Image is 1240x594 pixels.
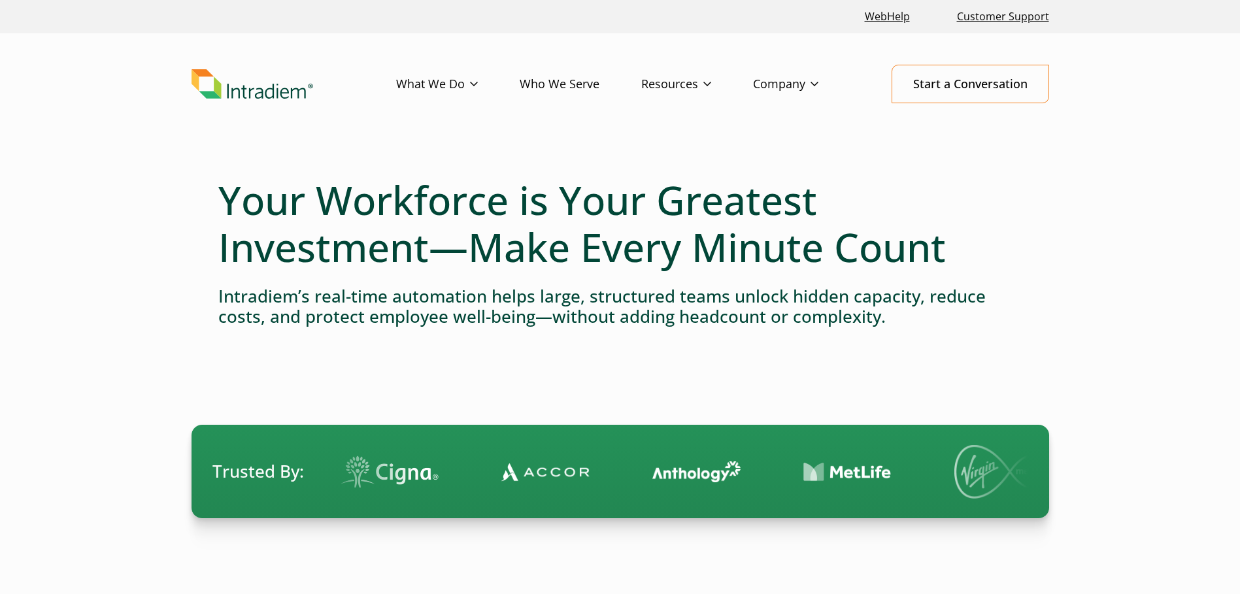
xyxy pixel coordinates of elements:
[641,65,753,103] a: Resources
[499,462,588,482] img: Contact Center Automation Accor Logo
[218,176,1022,271] h1: Your Workforce is Your Greatest Investment—Make Every Minute Count
[860,3,915,31] a: Link opens in a new window
[192,69,396,99] a: Link to homepage of Intradiem
[892,65,1049,103] a: Start a Conversation
[952,445,1044,499] img: Virgin Media logo.
[801,462,890,482] img: Contact Center Automation MetLife Logo
[520,65,641,103] a: Who We Serve
[753,65,860,103] a: Company
[192,69,313,99] img: Intradiem
[218,286,1022,327] h4: Intradiem’s real-time automation helps large, structured teams unlock hidden capacity, reduce cos...
[952,3,1054,31] a: Customer Support
[396,65,520,103] a: What We Do
[212,459,304,484] span: Trusted By:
